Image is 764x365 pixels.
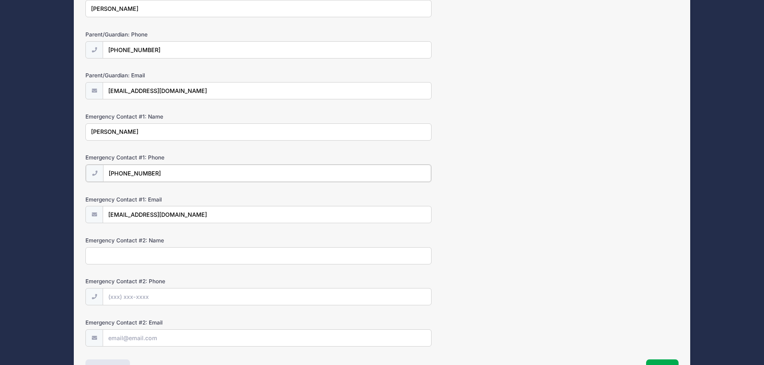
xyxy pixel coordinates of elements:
label: Emergency Contact #2: Name [85,236,283,244]
label: Emergency Contact #2: Email [85,319,283,327]
input: (xxx) xxx-xxxx [103,41,432,58]
label: Parent/Guardian: Email [85,71,283,79]
label: Emergency Contact #2: Phone [85,277,283,285]
label: Emergency Contact #1: Email [85,196,283,204]
label: Emergency Contact #1: Phone [85,153,283,161]
label: Parent/Guardian: Phone [85,30,283,38]
input: (xxx) xxx-xxxx [103,288,432,305]
input: email@email.com [103,206,432,223]
input: (xxx) xxx-xxxx [103,165,431,182]
input: email@email.com [103,82,432,99]
input: email@email.com [103,329,432,347]
label: Emergency Contact #1: Name [85,113,283,121]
